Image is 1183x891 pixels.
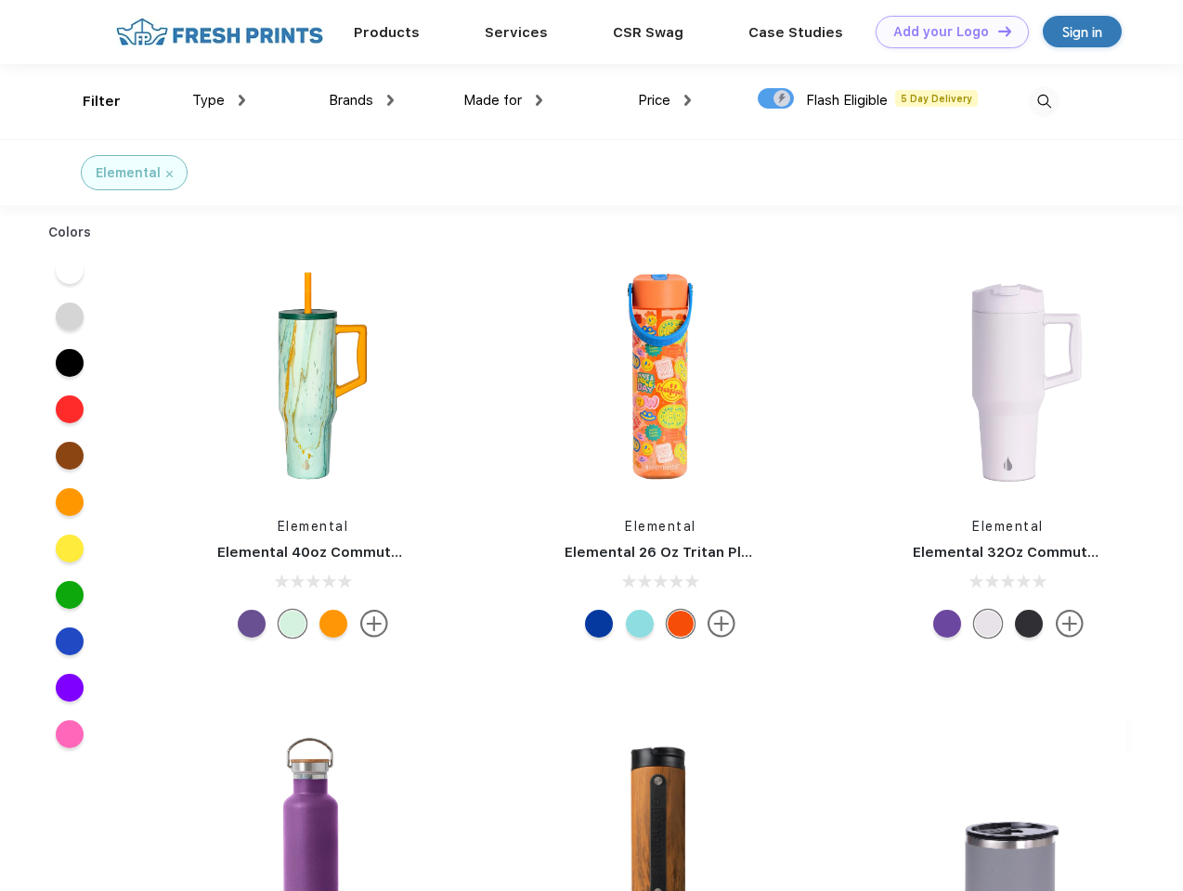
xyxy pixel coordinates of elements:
[613,24,683,41] a: CSR Swag
[463,92,522,109] span: Made for
[1062,21,1102,43] div: Sign in
[998,26,1011,36] img: DT
[238,610,266,638] div: Purple
[110,16,329,48] img: fo%20logo%202.webp
[537,252,784,498] img: func=resize&h=266
[217,544,469,561] a: Elemental 40oz Commuter Tumbler
[806,92,888,109] span: Flash Eligible
[360,610,388,638] img: more.svg
[974,610,1002,638] div: Matte White
[192,92,225,109] span: Type
[1015,610,1043,638] div: Black
[933,610,961,638] div: Purple
[189,252,436,498] img: func=resize&h=266
[708,610,735,638] img: more.svg
[626,610,654,638] div: Berry breeze
[913,544,1165,561] a: Elemental 32Oz Commuter Tumbler
[893,24,989,40] div: Add your Logo
[1056,610,1084,638] img: more.svg
[239,95,245,106] img: dropdown.png
[638,92,670,109] span: Price
[667,610,695,638] div: Good Vibes
[166,171,173,177] img: filter_cancel.svg
[34,223,106,242] div: Colors
[1043,16,1122,47] a: Sign in
[485,24,548,41] a: Services
[885,252,1132,498] img: func=resize&h=266
[585,610,613,638] div: Aqua Waves
[536,95,542,106] img: dropdown.png
[684,95,691,106] img: dropdown.png
[279,610,306,638] div: Aurora Glow
[329,92,373,109] span: Brands
[1029,86,1059,117] img: desktop_search.svg
[625,519,696,534] a: Elemental
[278,519,349,534] a: Elemental
[83,91,121,112] div: Filter
[565,544,872,561] a: Elemental 26 Oz Tritan Plastic Water Bottle
[387,95,394,106] img: dropdown.png
[354,24,420,41] a: Products
[972,519,1044,534] a: Elemental
[319,610,347,638] div: Orange
[96,163,161,183] div: Elemental
[895,90,978,107] span: 5 Day Delivery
